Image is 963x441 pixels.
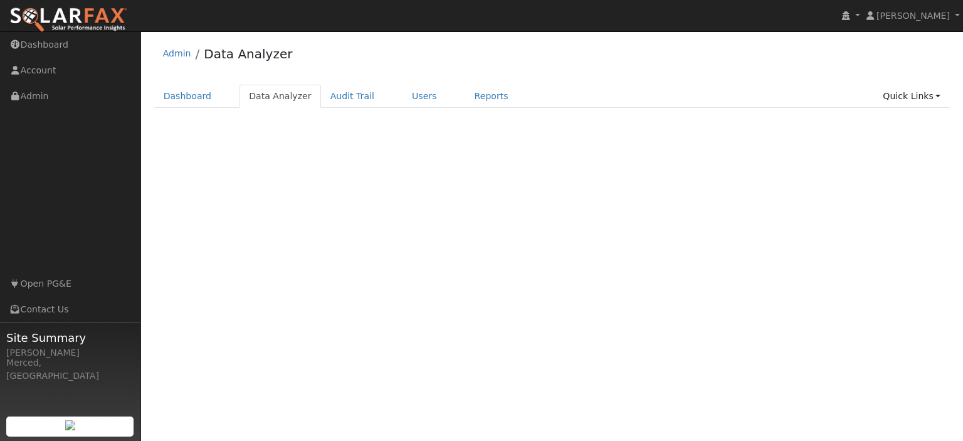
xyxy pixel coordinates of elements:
img: SolarFax [9,7,127,33]
span: [PERSON_NAME] [876,11,950,21]
img: retrieve [65,420,75,430]
a: Users [403,85,446,108]
a: Data Analyzer [239,85,321,108]
div: Merced, [GEOGRAPHIC_DATA] [6,356,134,383]
a: Quick Links [873,85,950,108]
div: [PERSON_NAME] [6,346,134,359]
a: Data Analyzer [204,46,292,61]
a: Dashboard [154,85,221,108]
a: Audit Trail [321,85,384,108]
a: Reports [465,85,518,108]
span: Site Summary [6,329,134,346]
a: Admin [163,48,191,58]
